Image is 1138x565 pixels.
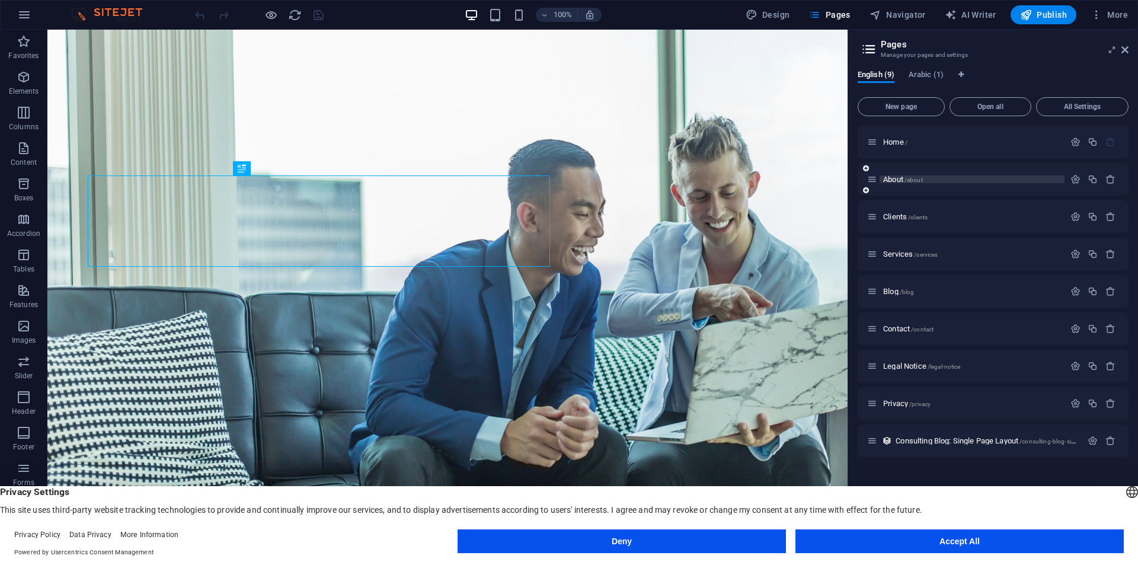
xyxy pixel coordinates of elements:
button: Publish [1011,5,1076,24]
button: 100% [536,8,578,22]
div: Remove [1105,249,1115,259]
p: Accordion [7,229,40,238]
p: Features [9,300,38,309]
div: Settings [1070,361,1081,371]
button: Open all [950,97,1031,116]
span: Click to open page [883,362,960,371]
span: Clients [883,212,928,221]
div: Remove [1105,174,1115,184]
div: Home/ [880,138,1065,146]
span: / [905,139,907,146]
div: Contact/contact [880,325,1065,333]
div: About/about [880,175,1065,183]
h6: 100% [554,8,573,22]
h2: Pages [881,39,1129,50]
div: Remove [1105,324,1115,334]
span: /consulting-blog-single-page-layout [1019,438,1116,445]
p: Slider [15,371,33,381]
span: /contact [911,326,934,333]
div: Settings [1070,174,1081,184]
div: Settings [1070,286,1081,296]
div: Duplicate [1088,324,1098,334]
span: Pages [808,9,850,21]
button: Pages [804,5,855,24]
h3: Manage your pages and settings [881,50,1105,60]
span: New page [863,103,939,110]
p: Header [12,407,36,416]
i: On resize automatically adjust zoom level to fit chosen device. [584,9,595,20]
span: AI Writer [945,9,996,21]
span: English (9) [858,68,894,84]
button: Click here to leave preview mode and continue editing [264,8,278,22]
button: Navigator [865,5,931,24]
span: Open all [955,103,1026,110]
div: Clients/clients [880,213,1065,221]
div: The startpage cannot be deleted [1105,137,1115,147]
span: Click to open page [883,175,923,184]
div: Remove [1105,361,1115,371]
div: Duplicate [1088,286,1098,296]
div: Privacy/privacy [880,400,1065,407]
p: Favorites [8,51,39,60]
i: Reload page [288,8,302,22]
p: Elements [9,87,39,96]
div: Remove [1105,212,1115,222]
p: Footer [13,442,34,452]
span: /blog [900,289,915,295]
span: /services [914,251,938,258]
span: Contact [883,324,934,333]
span: Privacy [883,399,931,408]
p: Images [12,336,36,345]
span: Click to open page [883,287,914,296]
img: Editor Logo [68,8,157,22]
span: Services [883,250,938,258]
div: Design (Ctrl+Alt+Y) [741,5,795,24]
button: All Settings [1036,97,1129,116]
div: Duplicate [1088,249,1098,259]
span: Arabic (1) [909,68,944,84]
button: More [1086,5,1133,24]
span: /legal-notice [928,363,961,370]
div: Duplicate [1088,174,1098,184]
div: Settings [1070,249,1081,259]
div: Blog/blog [880,288,1065,295]
button: AI Writer [940,5,1001,24]
span: /clients [908,214,928,221]
p: Content [11,158,37,167]
div: Settings [1070,137,1081,147]
p: Columns [9,122,39,132]
div: Language Tabs [858,70,1129,92]
span: More [1091,9,1128,21]
p: Boxes [14,193,34,203]
div: Duplicate [1088,212,1098,222]
div: Remove [1105,286,1115,296]
div: Settings [1070,212,1081,222]
p: Forms [13,478,34,487]
button: Design [741,5,795,24]
span: Consulting Blog: Single Page Layout [896,436,1116,445]
div: Consulting Blog: Single Page Layout/consulting-blog-single-page-layout [892,437,1082,445]
div: Settings [1070,324,1081,334]
div: Settings [1088,436,1098,446]
div: Remove [1105,436,1115,446]
div: Remove [1105,398,1115,408]
button: reload [287,8,302,22]
div: This layout is used as a template for all items (e.g. a blog post) of this collection. The conten... [882,436,892,446]
div: Duplicate [1088,137,1098,147]
div: Duplicate [1088,361,1098,371]
span: Design [746,9,790,21]
div: Duplicate [1088,398,1098,408]
div: Settings [1070,398,1081,408]
span: Navigator [870,9,926,21]
span: /privacy [909,401,931,407]
span: Click to open page [883,138,907,146]
div: Services/services [880,250,1065,258]
div: Legal Notice/legal-notice [880,362,1065,370]
span: All Settings [1041,103,1123,110]
span: /about [904,177,923,183]
span: Publish [1020,9,1067,21]
p: Tables [13,264,34,274]
button: New page [858,97,945,116]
